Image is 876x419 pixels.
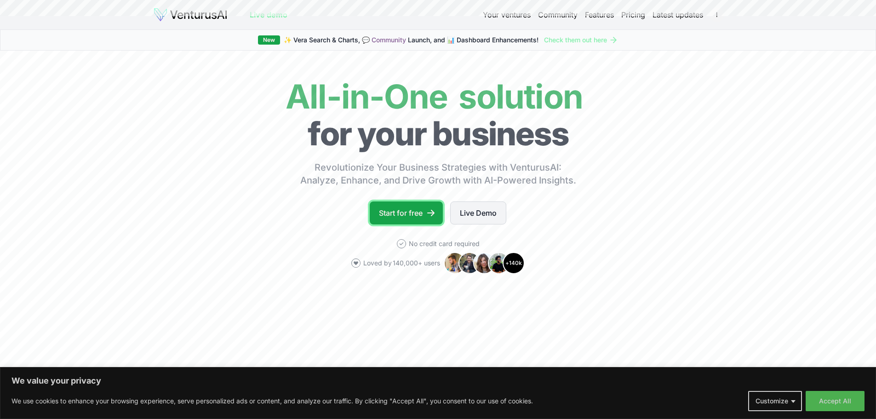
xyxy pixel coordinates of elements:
[473,252,495,274] img: Avatar 3
[11,375,865,386] p: We value your privacy
[444,252,466,274] img: Avatar 1
[806,391,865,411] button: Accept All
[372,36,406,44] a: Community
[488,252,510,274] img: Avatar 4
[370,201,443,224] a: Start for free
[284,35,538,45] span: ✨ Vera Search & Charts, 💬 Launch, and 📊 Dashboard Enhancements!
[450,201,506,224] a: Live Demo
[544,35,618,45] a: Check them out here
[11,396,533,407] p: We use cookies to enhance your browsing experience, serve personalized ads or content, and analyz...
[458,252,481,274] img: Avatar 2
[748,391,802,411] button: Customize
[710,8,723,21] button: l
[258,35,280,45] div: New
